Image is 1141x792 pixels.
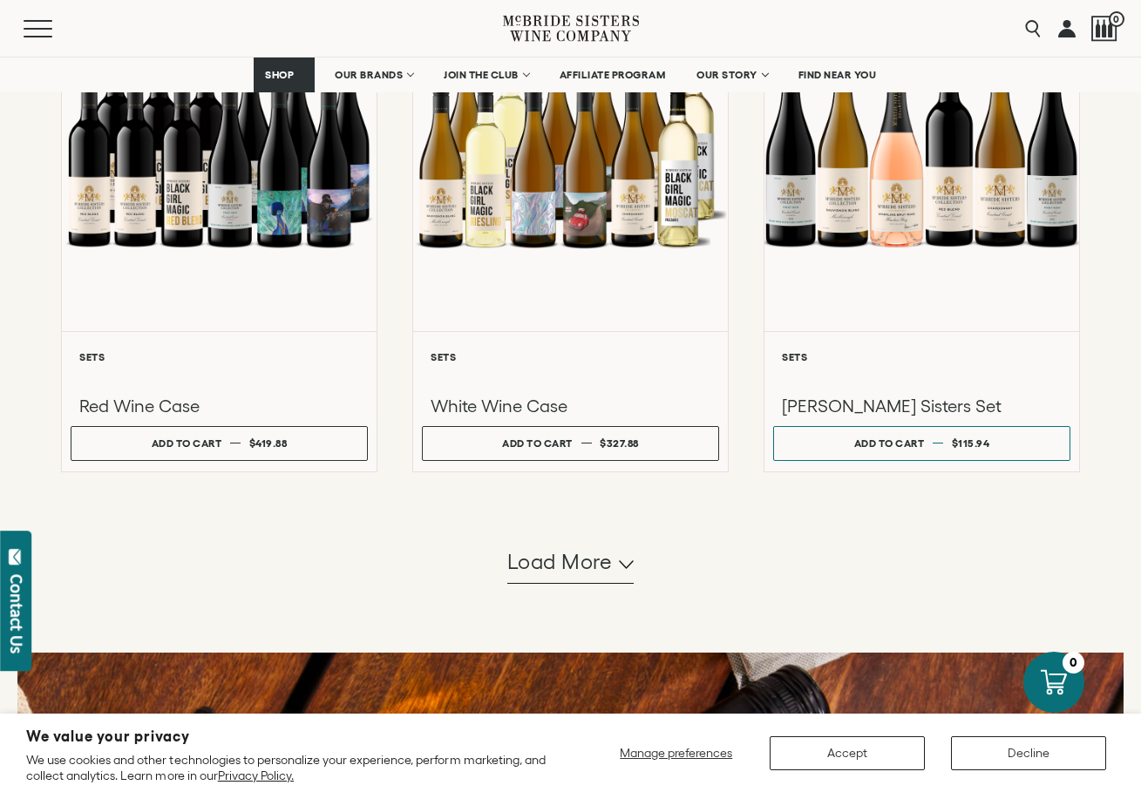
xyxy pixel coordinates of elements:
[502,430,573,456] div: Add to cart
[71,426,368,461] button: Add to cart $419.88
[696,69,757,81] span: OUR STORY
[773,426,1070,461] button: Add to cart $115.94
[444,69,519,81] span: JOIN THE CLUB
[422,426,719,461] button: Add to cart $327.88
[685,58,778,92] a: OUR STORY
[24,20,86,37] button: Mobile Menu Trigger
[26,729,555,744] h2: We value your privacy
[770,736,925,770] button: Accept
[249,437,288,449] span: $419.88
[323,58,424,92] a: OUR BRANDS
[1109,11,1124,27] span: 0
[507,542,635,584] button: Load more
[620,746,732,760] span: Manage preferences
[26,752,555,783] p: We use cookies and other technologies to personalize your experience, perform marketing, and coll...
[548,58,677,92] a: AFFILIATE PROGRAM
[432,58,540,92] a: JOIN THE CLUB
[79,351,359,362] h6: Sets
[952,437,990,449] span: $115.94
[798,69,877,81] span: FIND NEAR YOU
[1063,652,1084,674] div: 0
[265,69,295,81] span: SHOP
[507,547,613,577] span: Load more
[218,768,294,782] a: Privacy Policy.
[782,395,1062,417] h3: [PERSON_NAME] Sisters Set
[560,69,666,81] span: AFFILIATE PROGRAM
[854,430,925,456] div: Add to cart
[79,395,359,417] h3: Red Wine Case
[152,430,222,456] div: Add to cart
[8,574,25,653] div: Contact Us
[431,351,710,362] h6: Sets
[609,736,744,770] button: Manage preferences
[782,351,1062,362] h6: Sets
[600,437,639,449] span: $327.88
[431,395,710,417] h3: White Wine Case
[951,736,1106,770] button: Decline
[254,58,315,92] a: SHOP
[787,58,888,92] a: FIND NEAR YOU
[335,69,403,81] span: OUR BRANDS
